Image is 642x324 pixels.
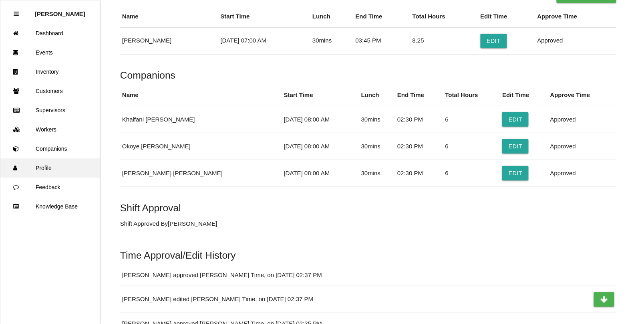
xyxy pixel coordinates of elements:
[395,133,443,160] td: 02:30 PM
[479,6,535,27] th: Edit Time
[219,27,311,54] td: [DATE] 07:00 AM
[310,6,353,27] th: Lunch
[548,85,616,106] th: Approve Time
[354,6,411,27] th: End Time
[359,106,395,133] td: 30 mins
[359,85,395,106] th: Lunch
[0,139,100,158] a: Companions
[0,81,100,101] a: Customers
[0,178,100,197] a: Feedback
[411,27,479,54] td: 8.25
[502,139,529,154] button: Edit
[354,27,411,54] td: 03:45 PM
[395,160,443,186] td: 02:30 PM
[411,6,479,27] th: Total Hours
[481,34,507,48] button: Edit
[282,133,359,160] td: [DATE] 08:00 AM
[0,62,100,81] a: Inventory
[120,133,282,160] td: Okoye [PERSON_NAME]
[120,250,616,261] h5: Time Approval/Edit History
[219,6,311,27] th: Start Time
[535,6,616,27] th: Approve Time
[120,265,573,286] td: [PERSON_NAME] approved [PERSON_NAME] Time, on [DATE] 02:37 PM
[310,27,353,54] td: 30 mins
[282,85,359,106] th: Start Time
[502,112,529,127] button: Edit
[443,160,501,186] td: 6
[120,27,219,54] td: [PERSON_NAME]
[500,85,548,106] th: Edit Time
[120,85,282,106] th: Name
[0,43,100,62] a: Events
[359,160,395,186] td: 30 mins
[548,160,616,186] td: Approved
[0,24,100,43] a: Dashboard
[0,120,100,139] a: Workers
[502,166,529,180] button: Edit
[395,85,443,106] th: End Time
[443,85,501,106] th: Total Hours
[443,133,501,160] td: 6
[120,286,573,313] td: [PERSON_NAME] edited [PERSON_NAME] Time, on [DATE] 02:37 PM
[14,4,19,24] div: Close
[282,160,359,186] td: [DATE] 08:00 AM
[120,70,616,81] h5: Companions
[548,106,616,133] td: Approved
[120,160,282,186] td: [PERSON_NAME] [PERSON_NAME]
[443,106,501,133] td: 6
[0,101,100,120] a: Supervisors
[120,6,219,27] th: Name
[359,133,395,160] td: 30 mins
[120,219,616,229] p: Shift Approved By [PERSON_NAME]
[535,27,616,54] td: Approved
[120,202,616,213] h5: Shift Approval
[0,158,100,178] a: Profile
[548,133,616,160] td: Approved
[395,106,443,133] td: 02:30 PM
[0,197,100,216] a: Knowledge Base
[120,106,282,133] td: Khalfani [PERSON_NAME]
[282,106,359,133] td: [DATE] 08:00 AM
[35,4,85,17] p: Rosie Blandino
